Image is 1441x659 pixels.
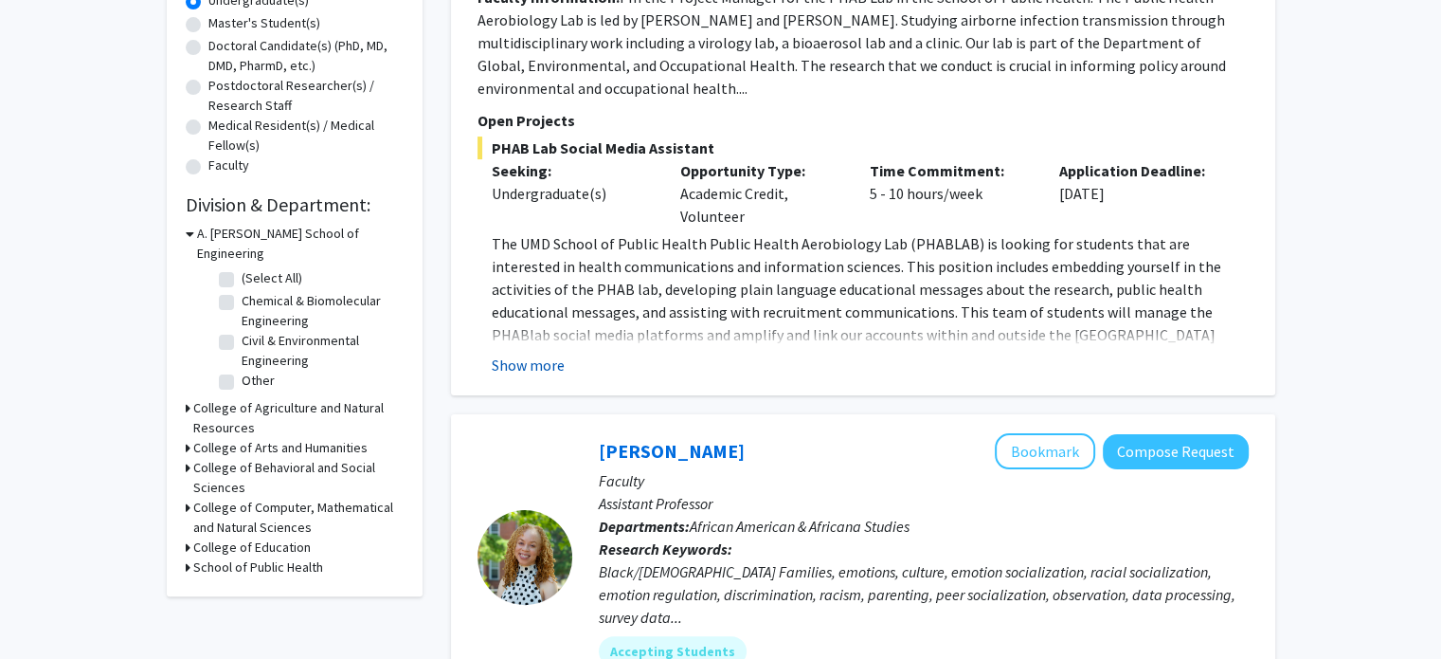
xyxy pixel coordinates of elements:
div: Undergraduate(s) [492,182,653,205]
b: Research Keywords: [599,540,732,558]
div: 5 - 10 hours/week [856,159,1045,228]
h3: A. [PERSON_NAME] School of Engineering [197,224,404,264]
p: Seeking: [492,159,653,182]
p: The UMD School of Public Health Public Health Aerobiology Lab (PHABLAB) is looking for students t... [492,232,1249,392]
h3: College of Education [193,538,311,558]
p: Application Deadline: [1059,159,1220,182]
div: [DATE] [1045,159,1234,228]
h3: College of Agriculture and Natural Resources [193,398,404,438]
span: PHAB Lab Social Media Assistant [477,137,1249,159]
a: [PERSON_NAME] [599,439,745,463]
iframe: Chat [14,574,81,645]
p: Assistant Professor [599,492,1249,515]
div: Academic Credit, Volunteer [666,159,856,228]
h2: Division & Department: [186,193,404,216]
h3: College of Computer, Mathematical and Natural Sciences [193,498,404,538]
label: Chemical & Biomolecular Engineering [242,291,399,331]
span: African American & Africana Studies [690,517,910,536]
h3: College of Behavioral and Social Sciences [193,458,404,498]
label: Doctoral Candidate(s) (PhD, MD, DMD, PharmD, etc.) [208,36,404,76]
b: Departments: [599,517,690,536]
div: Black/[DEMOGRAPHIC_DATA] Families, emotions, culture, emotion socialization, racial socialization... [599,560,1249,629]
label: Other [242,371,275,391]
label: Medical Resident(s) / Medical Fellow(s) [208,116,404,156]
label: Postdoctoral Researcher(s) / Research Staff [208,76,404,116]
button: Compose Request to Angel Dunbar [1103,434,1249,469]
h3: School of Public Health [193,558,323,577]
label: Faculty [208,156,249,175]
p: Open Projects [477,109,1249,132]
button: Show more [492,354,565,376]
button: Add Angel Dunbar to Bookmarks [995,433,1095,469]
label: Civil & Environmental Engineering [242,331,399,371]
label: Master's Student(s) [208,13,320,33]
label: (Select All) [242,268,302,288]
p: Time Commitment: [870,159,1031,182]
p: Opportunity Type: [680,159,841,182]
h3: College of Arts and Humanities [193,438,368,458]
p: Faculty [599,469,1249,492]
